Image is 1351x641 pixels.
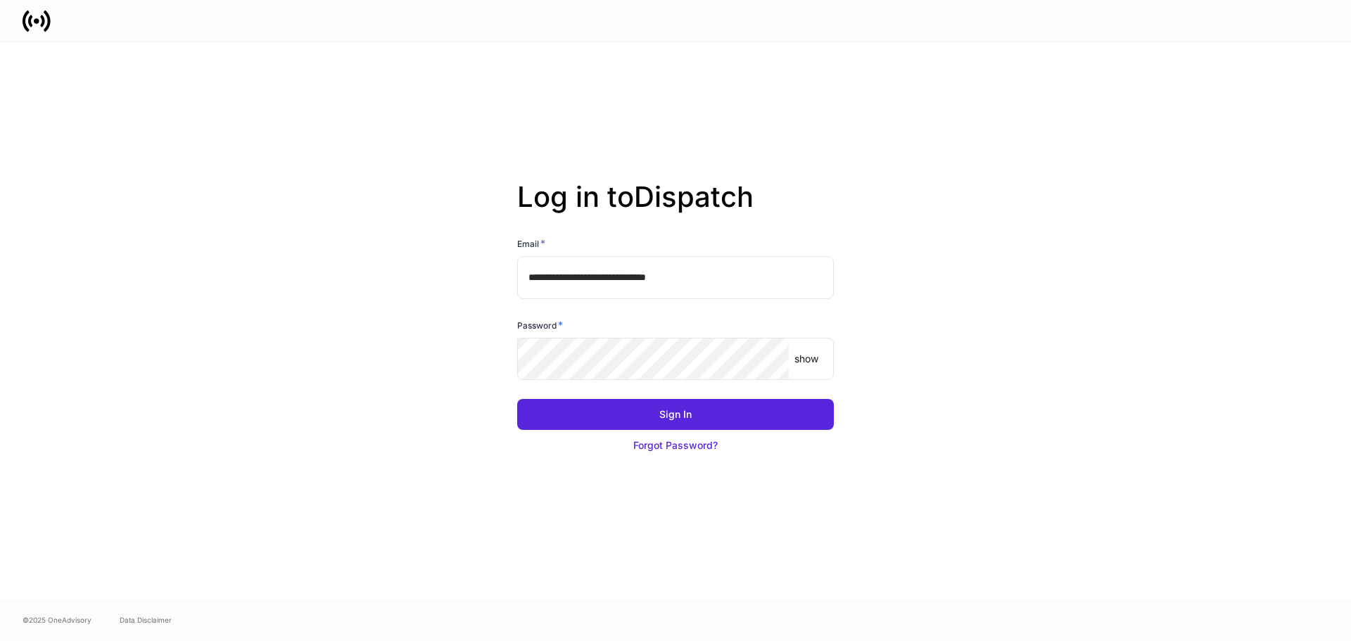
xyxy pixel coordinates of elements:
a: Data Disclaimer [120,614,172,626]
keeper-lock: Open Keeper Popup [760,350,777,367]
h6: Email [517,236,545,250]
div: Forgot Password? [633,438,718,452]
button: Forgot Password? [517,430,834,461]
h2: Log in to Dispatch [517,180,834,236]
h6: Password [517,318,563,332]
span: © 2025 OneAdvisory [23,614,91,626]
p: show [794,352,818,366]
keeper-lock: Open Keeper Popup [806,269,823,286]
button: Sign In [517,399,834,430]
div: Sign In [659,407,692,421]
